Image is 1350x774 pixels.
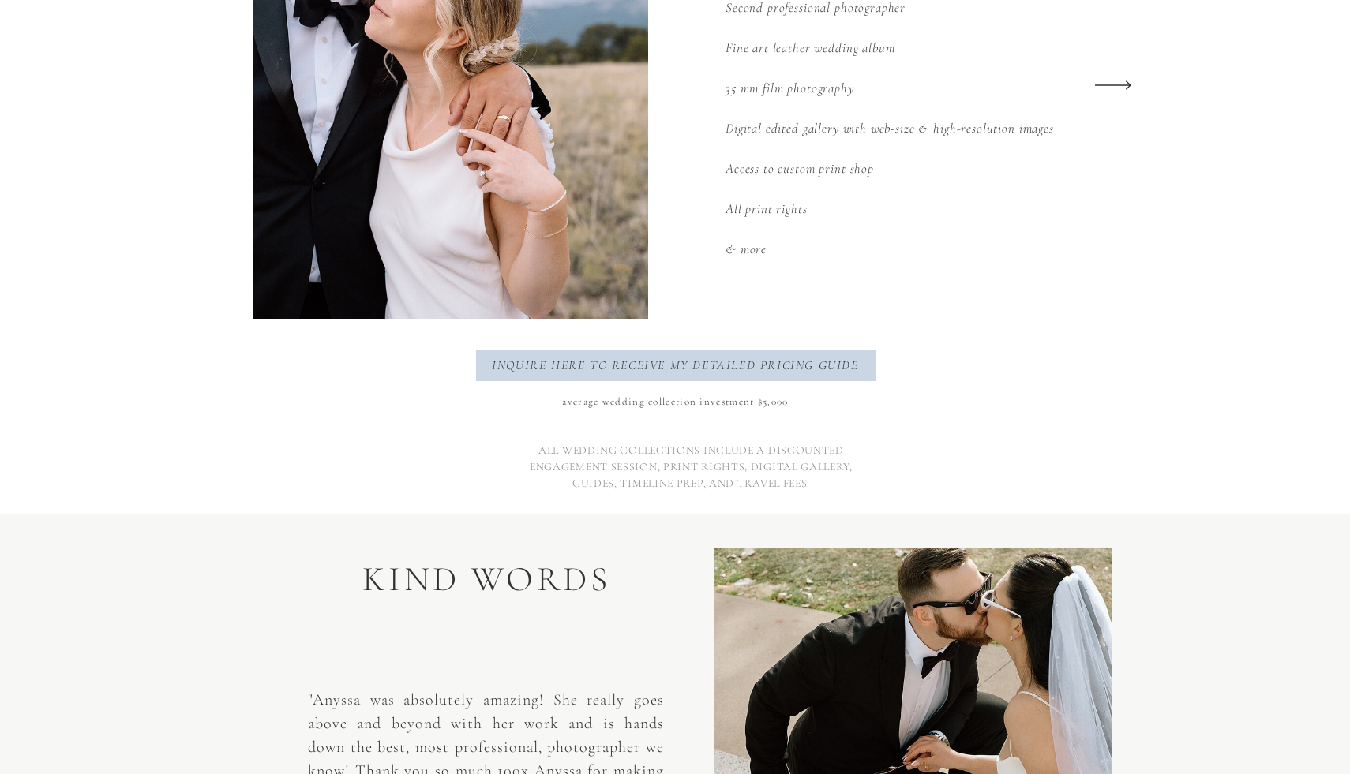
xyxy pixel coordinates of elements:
h1: Kind words [351,553,622,609]
h3: all wedding collections include a discounted engagement session, print rights, digital gallery, g... [519,442,864,494]
p: average wedding collection investment $5,000 [550,394,801,414]
a: inquire here to receive my detailed pricing guide [487,356,864,376]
